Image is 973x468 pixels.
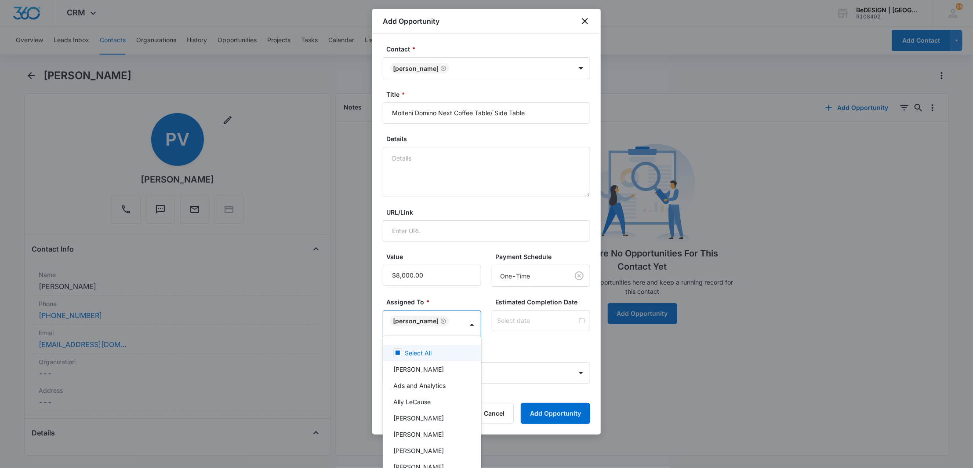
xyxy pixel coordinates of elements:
p: Ally LeCause [393,397,431,406]
p: Select All [405,348,432,358]
p: [PERSON_NAME] [393,446,444,455]
p: Ads and Analytics [393,381,446,390]
p: [PERSON_NAME] [393,365,444,374]
p: [PERSON_NAME] [393,413,444,423]
p: [PERSON_NAME] [393,430,444,439]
